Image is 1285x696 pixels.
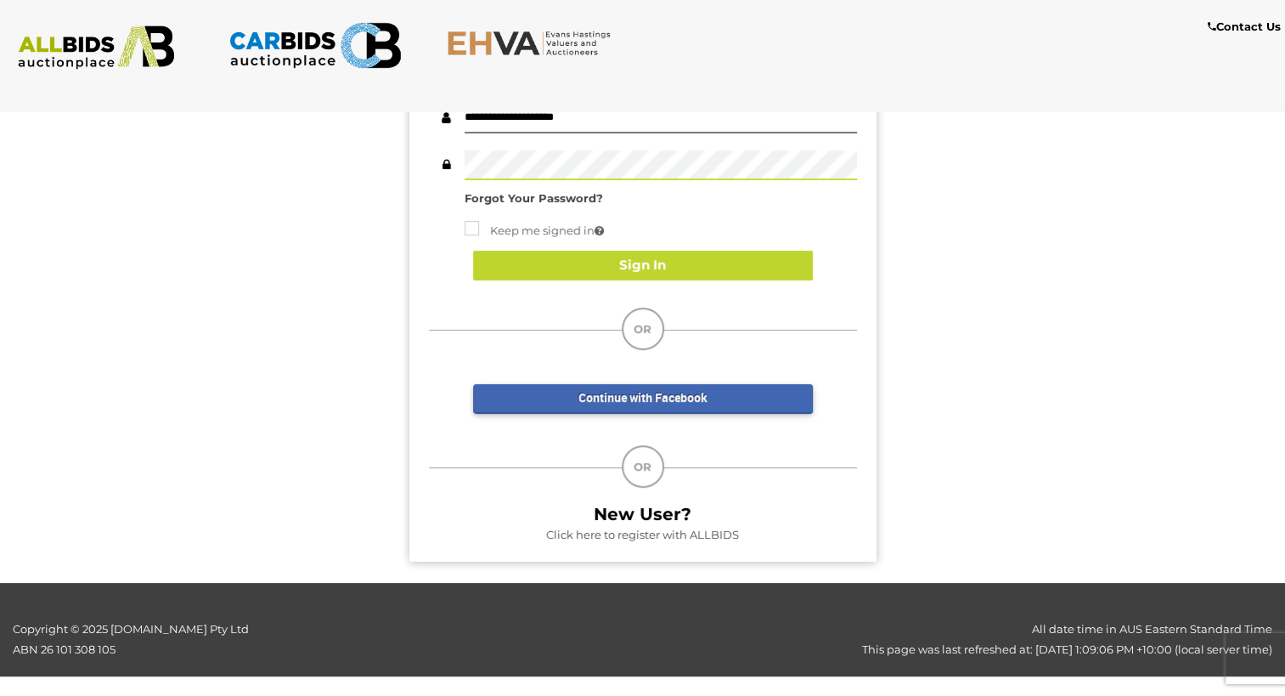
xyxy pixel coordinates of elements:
img: EHVA.com.au [447,30,620,56]
div: OR [622,308,664,350]
button: Sign In [473,251,813,280]
img: ALLBIDS.com.au [9,25,183,70]
img: CARBIDS.com.au [228,17,402,74]
label: Keep me signed in [465,221,604,240]
div: OR [622,445,664,488]
a: Forgot Your Password? [465,191,603,205]
div: All date time in AUS Eastern Standard Time This page was last refreshed at: [DATE] 1:09:06 PM +10... [321,620,1285,659]
a: Contact Us [1208,17,1285,37]
a: Click here to register with ALLBIDS [546,528,739,541]
b: New User? [594,504,691,524]
b: Contact Us [1208,20,1281,33]
a: Continue with Facebook [473,384,813,414]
